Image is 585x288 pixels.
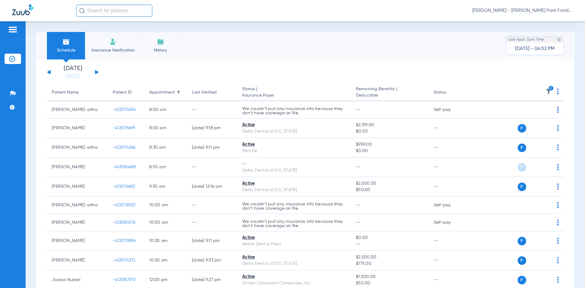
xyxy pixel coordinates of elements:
a: [DATE] [55,73,91,79]
img: group-dot-blue.svg [557,219,559,226]
img: last sync help info [557,37,561,42]
div: Active [242,274,346,280]
div: Appointment [149,89,182,96]
div: Active [242,141,346,148]
td: [PERSON_NAME]-ortho [47,138,108,158]
span: -412076692 [113,184,135,189]
span: -- [356,203,360,207]
td: [DATE] 9:18 PM [187,119,237,138]
span: $50.00 [356,280,424,286]
td: -- [187,158,237,177]
img: History [157,38,164,45]
div: Active [242,122,346,128]
span: P [518,237,526,245]
div: Patient ID [113,89,140,96]
td: [PERSON_NAME]-ortho [47,197,108,214]
td: -- [429,119,470,138]
td: 10:30 AM [144,251,187,270]
img: Zuub Logo [12,5,33,15]
span: P [518,183,526,191]
div: MetLife [242,148,346,154]
td: Self-pay [429,101,470,119]
span: -412076699 [113,126,135,130]
td: 8:50 AM [144,158,187,177]
td: 9:30 AM [144,177,187,197]
span: Insurance Verification [90,47,137,53]
span: P [518,276,526,284]
img: group-dot-blue.svg [557,277,559,283]
td: [DATE] 9:11 PM [187,138,237,158]
span: -412084689 [113,165,136,169]
td: [PERSON_NAME] [47,158,108,177]
li: [DATE] [55,66,91,79]
span: $0.00 [356,148,424,154]
img: hamburger-icon [8,26,18,33]
td: -- [187,197,237,214]
img: group-dot-blue.svg [557,257,559,263]
td: Self-pay [429,214,470,231]
td: [DATE] 12:16 AM [187,177,237,197]
td: Self-pay [429,197,470,214]
td: -- [429,251,470,270]
div: Patient Name [52,89,103,96]
span: -- [356,241,424,247]
span: -412079894 [113,239,136,243]
td: 10:00 AM [144,214,187,231]
span: $1,500.00 [356,274,424,280]
td: -- [429,177,470,197]
i: 2 [548,86,554,91]
td: 10:00 AM [144,197,187,214]
img: group-dot-blue.svg [557,125,559,131]
th: Remaining Benefits | [351,84,428,101]
th: Status [429,84,470,101]
img: filter.svg [546,88,552,94]
div: Active [242,180,346,187]
input: Search for patients [76,5,152,17]
td: [DATE] 9:33 PM [187,251,237,270]
th: Status | [237,84,351,101]
td: 8:00 AM [144,119,187,138]
span: Schedule [51,47,80,53]
span: $2,500.00 [356,254,424,261]
span: Deductible [356,92,424,99]
span: -412078922 [113,203,136,207]
span: Insurance Payer [242,92,346,99]
td: [PERSON_NAME] [47,231,108,251]
span: -412074372 [113,258,136,262]
div: Patient Name [52,89,79,96]
td: -- [429,138,470,158]
span: $50.00 [356,187,424,193]
td: -- [187,214,237,231]
span: P [518,256,526,265]
div: Patient ID [113,89,132,96]
p: We couldn’t pull any insurance info because they don’t have coverage on file. [242,107,346,115]
td: [PERSON_NAME] [47,177,108,197]
td: [PERSON_NAME] [47,214,108,231]
span: [PERSON_NAME] - [PERSON_NAME] Park Family Dentistry [472,8,573,14]
div: Active [242,254,346,261]
span: $0.00 [356,235,424,241]
div: Active [242,235,346,241]
span: $175.00 [356,261,424,267]
img: group-dot-blue.svg [557,202,559,208]
img: group-dot-blue.svg [557,144,559,151]
span: -- [356,165,360,169]
div: Aetna Dental Plans [242,241,346,247]
td: [DATE] 9:11 PM [187,231,237,251]
td: -- [187,101,237,119]
p: We couldn’t pull any insurance info because they don’t have coverage on file. [242,219,346,228]
span: -412081076 [113,220,136,225]
td: [PERSON_NAME]-ortho [47,101,108,119]
span: $2,500.00 [356,180,424,187]
span: P [518,163,526,172]
div: Last Verified [192,89,232,96]
td: -- [429,231,470,251]
span: [DATE] - 04:52 PM [515,46,555,52]
span: $0.00 [356,128,424,135]
p: We couldn’t pull any insurance info because they don’t have coverage on file. [242,202,346,211]
img: Manual Insurance Verification [110,38,117,45]
div: Appointment [149,89,175,96]
img: group-dot-blue.svg [557,183,559,190]
td: 10:30 AM [144,231,187,251]
img: Search Icon [79,8,85,13]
